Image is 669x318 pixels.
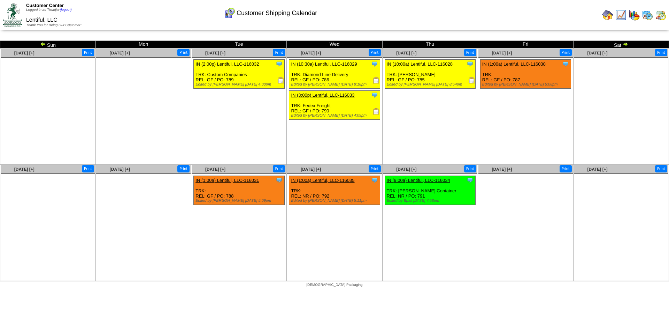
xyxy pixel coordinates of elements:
[289,91,380,120] div: TRK: Fedex Freight REL: GF / PO: 790
[482,61,546,67] a: IN (1:00a) Lentiful, LLC-116030
[371,60,378,67] img: Tooltip
[14,51,34,56] a: [DATE] [+]
[194,60,284,89] div: TRK: Custom Companies REL: GF / PO: 789
[396,167,416,172] a: [DATE] [+]
[467,60,474,67] img: Tooltip
[560,165,572,172] button: Print
[273,165,285,172] button: Print
[629,9,640,21] img: graph.gif
[110,167,130,172] a: [DATE] [+]
[287,41,382,49] td: Wed
[237,9,317,17] span: Customer Shipping Calendar
[291,178,354,183] a: IN (1:00a) Lentiful, LLC-116035
[587,51,608,56] a: [DATE] [+]
[205,167,225,172] a: [DATE] [+]
[385,176,475,205] div: TRK: [PERSON_NAME] Container REL: NR / PO: 791
[464,165,476,172] button: Print
[478,41,573,49] td: Fri
[289,176,380,205] div: TRK: REL: NR / PO: 792
[492,51,512,56] a: [DATE] [+]
[655,49,667,56] button: Print
[26,3,64,8] span: Customer Center
[587,167,608,172] a: [DATE] [+]
[615,9,626,21] img: line_graph.gif
[40,41,46,47] img: arrowleft.gif
[26,17,57,23] span: Lentiful, LLC
[26,23,82,27] span: Thank You for Being Our Customer!
[492,167,512,172] a: [DATE] [+]
[3,3,22,27] img: ZoRoCo_Logo(Green%26Foil)%20jpg.webp
[373,77,380,84] img: Receiving Document
[289,60,380,89] div: TRK: Diamond Line Delivery REL: GF / PO: 786
[291,113,379,118] div: Edited by [PERSON_NAME] [DATE] 4:09pm
[277,77,284,84] img: Receiving Document
[371,177,378,184] img: Tooltip
[467,177,474,184] img: Tooltip
[464,49,476,56] button: Print
[291,61,357,67] a: IN (10:30a) Lentiful, LLC-116029
[602,9,613,21] img: home.gif
[82,165,94,172] button: Print
[96,41,191,49] td: Mon
[26,8,72,12] span: Logged in as Tmadjar
[387,178,450,183] a: IN (9:00a) Lentiful, LLC-116034
[195,61,259,67] a: IN (2:00p) Lentiful, LLC-116032
[177,49,190,56] button: Print
[110,51,130,56] a: [DATE] [+]
[195,199,284,203] div: Edited by [PERSON_NAME] [DATE] 5:09pm
[291,82,379,87] div: Edited by [PERSON_NAME] [DATE] 8:18pm
[560,49,572,56] button: Print
[82,49,94,56] button: Print
[224,7,235,19] img: calendarcustomer.gif
[0,41,96,49] td: Sun
[291,199,379,203] div: Edited by [PERSON_NAME] [DATE] 5:11pm
[195,82,284,87] div: Edited by [PERSON_NAME] [DATE] 4:00pm
[276,177,283,184] img: Tooltip
[301,167,321,172] a: [DATE] [+]
[655,165,667,172] button: Print
[482,82,571,87] div: Edited by [PERSON_NAME] [DATE] 5:08pm
[373,108,380,115] img: Receiving Document
[191,41,287,49] td: Tue
[396,51,416,56] a: [DATE] [+]
[387,199,475,203] div: Edited by Bpali [DATE] 7:58pm
[369,165,381,172] button: Print
[14,167,34,172] a: [DATE] [+]
[562,60,569,67] img: Tooltip
[291,93,354,98] a: IN (3:00p) Lentiful, LLC-116033
[655,9,666,21] img: calendarinout.gif
[385,60,475,89] div: TRK: [PERSON_NAME] REL: GF / PO: 785
[301,51,321,56] a: [DATE] [+]
[371,91,378,98] img: Tooltip
[642,9,653,21] img: calendarprod.gif
[468,77,475,84] img: Receiving Document
[205,51,225,56] a: [DATE] [+]
[273,49,285,56] button: Print
[573,41,669,49] td: Sat
[276,60,283,67] img: Tooltip
[387,61,453,67] a: IN (10:00a) Lentiful, LLC-116028
[194,176,284,205] div: TRK: REL: GF / PO: 788
[623,41,628,47] img: arrowright.gif
[369,49,381,56] button: Print
[195,178,259,183] a: IN (1:00a) Lentiful, LLC-116031
[306,283,362,287] span: [DEMOGRAPHIC_DATA] Packaging
[60,8,72,12] a: (logout)
[387,82,475,87] div: Edited by [PERSON_NAME] [DATE] 8:54pm
[177,165,190,172] button: Print
[480,60,571,89] div: TRK: REL: GF / PO: 787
